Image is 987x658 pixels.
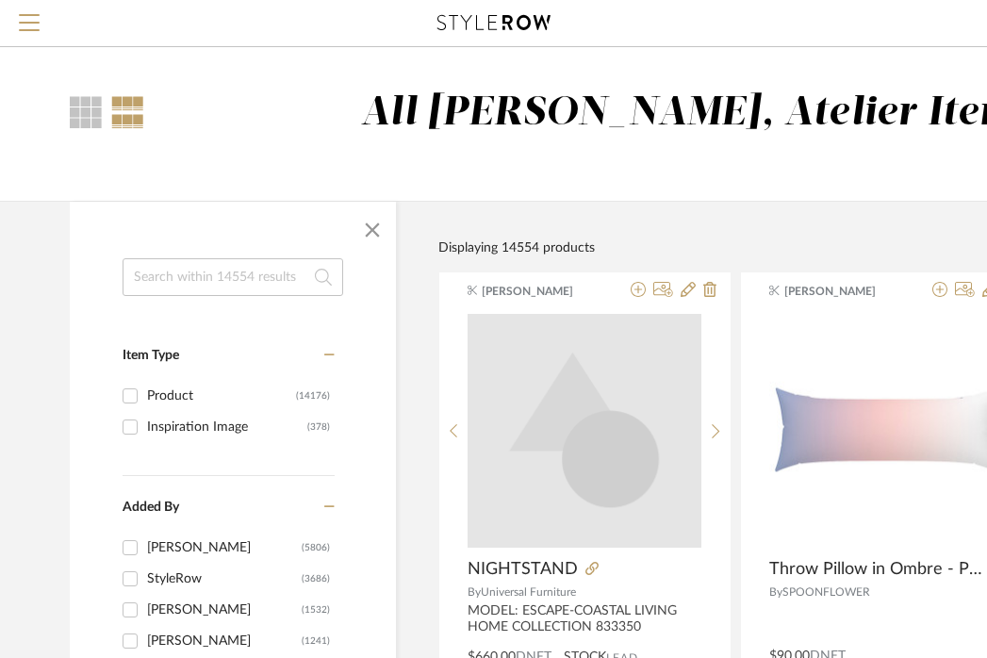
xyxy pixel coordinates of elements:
[302,564,330,594] div: (3686)
[468,314,701,548] img: NIGHTSTAND
[784,283,903,300] span: [PERSON_NAME]
[123,349,179,362] span: Item Type
[354,211,391,249] button: Close
[468,586,481,598] span: By
[302,533,330,563] div: (5806)
[147,533,302,563] div: [PERSON_NAME]
[123,258,343,296] input: Search within 14554 results
[302,626,330,656] div: (1241)
[296,381,330,411] div: (14176)
[468,559,578,580] span: NIGHTSTAND
[468,603,702,635] div: MODEL: ESCAPE-COASTAL LIVING HOME COLLECTION 833350
[769,559,983,580] span: Throw Pillow in Ombre - Pantone 2016 Colors
[147,381,296,411] div: Product
[769,586,782,598] span: By
[481,586,576,598] span: Universal Furniture
[438,238,595,258] div: Displaying 14554 products
[782,586,870,598] span: SPOONFLOWER
[482,283,600,300] span: [PERSON_NAME]
[147,564,302,594] div: StyleRow
[302,595,330,625] div: (1532)
[307,412,330,442] div: (378)
[147,595,302,625] div: [PERSON_NAME]
[147,412,307,442] div: Inspiration Image
[123,501,179,514] span: Added By
[147,626,302,656] div: [PERSON_NAME]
